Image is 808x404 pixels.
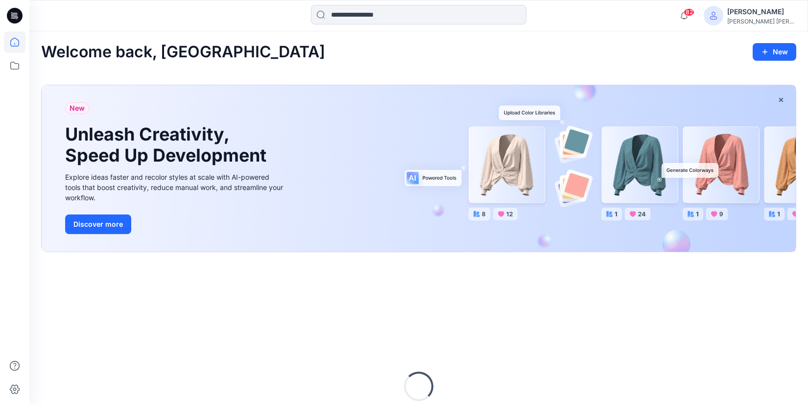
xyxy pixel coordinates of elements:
span: 82 [684,8,694,16]
div: Explore ideas faster and recolor styles at scale with AI-powered tools that boost creativity, red... [65,172,285,203]
h2: Welcome back, [GEOGRAPHIC_DATA] [41,43,325,61]
button: Discover more [65,214,131,234]
h1: Unleash Creativity, Speed Up Development [65,124,271,166]
div: [PERSON_NAME] [727,6,796,18]
a: Discover more [65,214,285,234]
button: New [753,43,796,61]
div: [PERSON_NAME] [PERSON_NAME] [727,18,796,25]
svg: avatar [710,12,717,20]
span: New [70,102,85,114]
